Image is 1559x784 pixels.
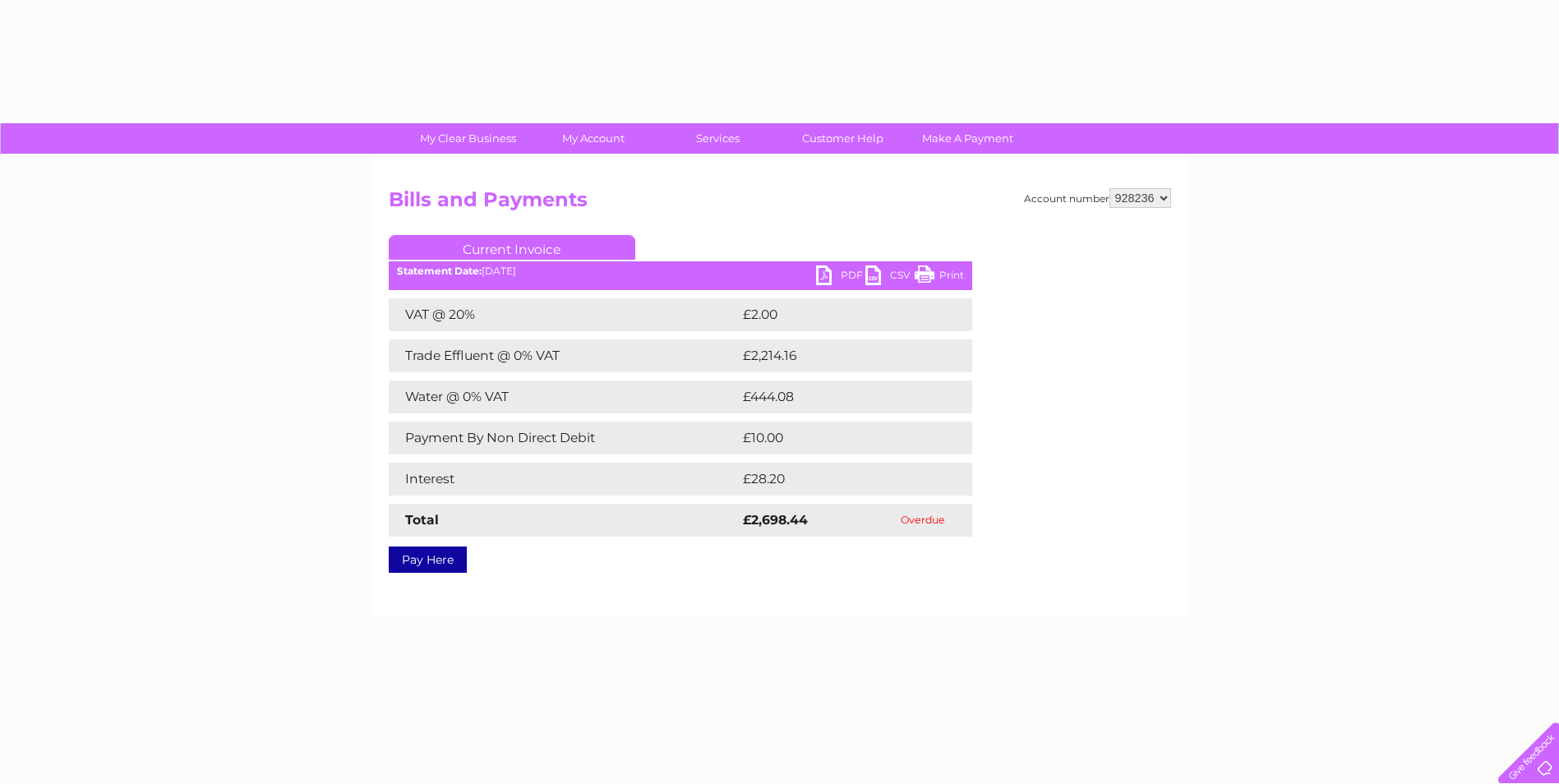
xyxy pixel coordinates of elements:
td: Interest [389,463,739,496]
td: £28.20 [739,463,939,496]
a: Current Invoice [389,235,635,260]
a: Customer Help [775,123,911,154]
a: Make A Payment [900,123,1035,154]
td: Payment By Non Direct Debit [389,422,739,454]
td: £2,214.16 [739,339,945,372]
a: Services [650,123,786,154]
td: VAT @ 20% [389,298,739,331]
a: My Clear Business [400,123,536,154]
div: [DATE] [389,265,972,277]
td: £10.00 [739,422,939,454]
td: Water @ 0% VAT [389,380,739,413]
td: Trade Effluent @ 0% VAT [389,339,739,372]
h2: Bills and Payments [389,188,1171,219]
div: Account number [1024,188,1171,208]
td: Overdue [874,504,972,537]
td: £2.00 [739,298,934,331]
a: CSV [865,265,915,289]
a: Pay Here [389,546,467,573]
a: PDF [816,265,865,289]
strong: £2,698.44 [743,512,808,528]
b: Statement Date: [397,265,482,277]
strong: Total [405,512,439,528]
td: £444.08 [739,380,943,413]
a: My Account [525,123,661,154]
a: Print [915,265,964,289]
